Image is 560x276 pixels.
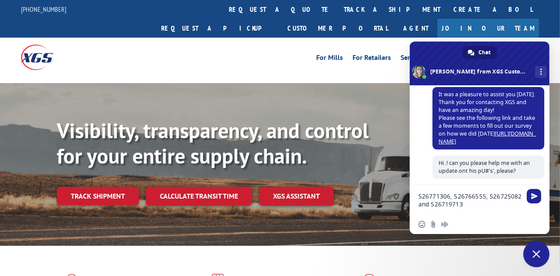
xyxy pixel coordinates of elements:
[21,5,66,14] a: [PHONE_NUMBER]
[401,54,425,64] a: Services
[437,19,539,38] a: Join Our Team
[316,54,343,64] a: For Mills
[259,187,334,206] a: XGS ASSISTANT
[527,189,541,203] span: Send
[281,19,394,38] a: Customer Portal
[441,221,448,228] span: Audio message
[439,130,536,145] a: [URL][DOMAIN_NAME]
[418,185,523,215] textarea: Compose your message...
[439,159,530,175] span: Hi..! can you please help me with an update ont his pU#'s', please?
[353,54,391,64] a: For Retailers
[394,19,437,38] a: Agent
[155,19,281,38] a: Request a pickup
[523,241,550,267] a: Close chat
[430,221,437,228] span: Send a file
[146,187,252,206] a: Calculate transit time
[57,117,369,169] b: Visibility, transparency, and control for your entire supply chain.
[463,46,497,59] a: Chat
[418,221,425,228] span: Insert an emoji
[479,46,491,59] span: Chat
[439,91,536,145] span: It was a pleasure to assist you [DATE]. Thank you for contacting XGS and have an amazing day! Ple...
[57,187,139,205] a: Track shipment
